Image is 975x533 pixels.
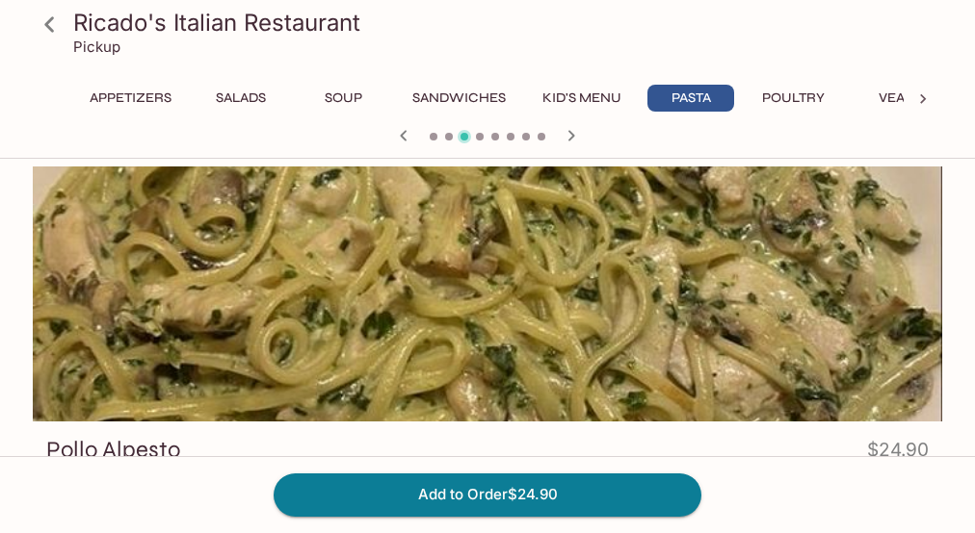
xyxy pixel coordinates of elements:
button: Kid's Menu [532,85,632,112]
button: Sandwiches [402,85,516,112]
button: Salads [198,85,284,112]
button: Poultry [750,85,836,112]
h4: $24.90 [867,435,929,472]
h3: Pollo Alpesto [46,435,180,465]
button: Veal [852,85,938,112]
h3: Ricado's Italian Restaurant [73,8,935,38]
button: Add to Order$24.90 [274,473,701,516]
button: Soup [300,85,386,112]
p: Pickup [73,38,120,56]
div: Pollo Alpesto [33,166,942,421]
button: Appetizers [79,85,182,112]
button: Pasta [647,85,734,112]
